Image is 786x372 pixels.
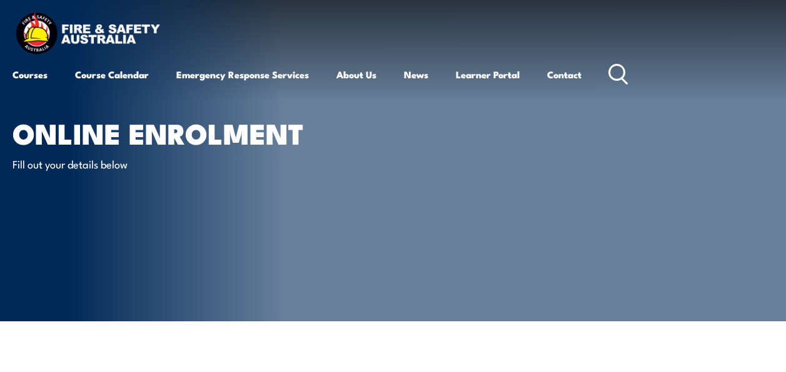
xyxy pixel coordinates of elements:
a: Contact [547,59,582,90]
a: Course Calendar [75,59,149,90]
a: News [404,59,428,90]
a: About Us [336,59,376,90]
a: Courses [13,59,48,90]
h1: Online Enrolment [13,120,321,145]
a: Learner Portal [456,59,520,90]
p: Fill out your details below [13,157,241,171]
a: Emergency Response Services [176,59,309,90]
